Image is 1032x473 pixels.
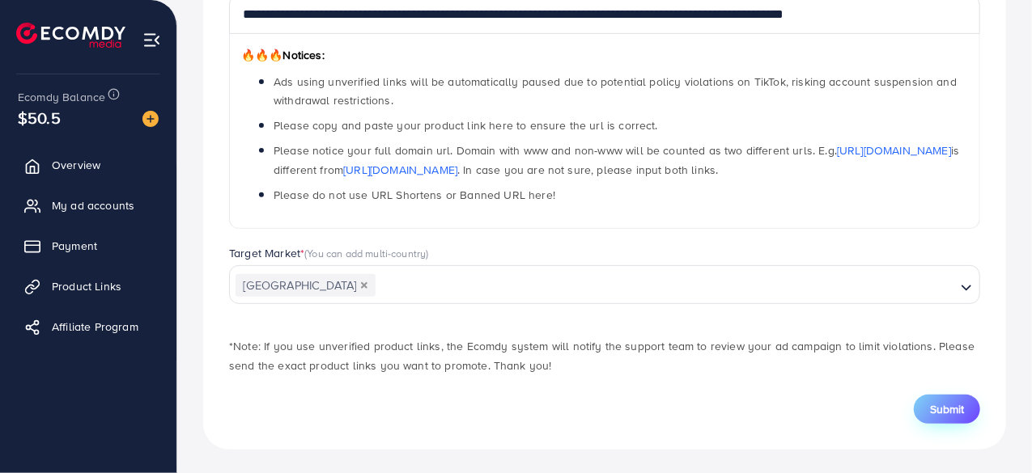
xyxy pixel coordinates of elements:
[52,197,134,213] span: My ad accounts
[52,319,138,335] span: Affiliate Program
[963,400,1020,461] iframe: Chat
[274,117,658,133] span: Please copy and paste your product link here to ensure the url is correct.
[52,238,97,254] span: Payment
[142,111,159,127] img: image
[12,310,164,343] a: Affiliate Program
[837,142,951,158] a: [URL][DOMAIN_NAME]
[52,278,121,294] span: Product Links
[274,142,959,177] span: Please notice your full domain url. Domain with www and non-www will be counted as two different ...
[52,157,100,173] span: Overview
[229,265,980,304] div: Search for option
[241,47,282,63] span: 🔥🔥🔥
[304,246,428,260] span: (You can add multi-country)
[236,274,376,297] span: [GEOGRAPHIC_DATA]
[914,395,980,424] button: Submit
[12,230,164,262] a: Payment
[229,336,980,375] p: *Note: If you use unverified product links, the Ecomdy system will notify the support team to rev...
[18,89,105,105] span: Ecomdy Balance
[18,106,61,129] span: $50.5
[360,281,368,289] button: Deselect Pakistan
[343,162,457,178] a: [URL][DOMAIN_NAME]
[930,401,964,417] span: Submit
[241,47,325,63] span: Notices:
[12,149,164,181] a: Overview
[12,270,164,302] a: Product Links
[274,74,957,108] span: Ads using unverified links will be automatically paused due to potential policy violations on Tik...
[229,245,429,261] label: Target Market
[142,31,161,49] img: menu
[16,23,125,48] img: logo
[12,189,164,222] a: My ad accounts
[274,187,555,203] span: Please do not use URL Shortens or Banned URL here!
[377,273,954,298] input: Search for option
